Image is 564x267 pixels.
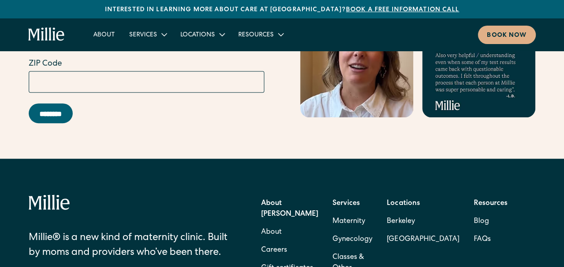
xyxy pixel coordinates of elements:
a: About [261,223,282,241]
strong: About [PERSON_NAME] [261,200,318,218]
a: FAQs [473,231,490,249]
strong: Locations [387,200,420,207]
a: Careers [261,241,287,259]
div: Resources [231,27,290,42]
strong: Resources [473,200,507,207]
a: Book now [478,26,536,44]
div: Locations [180,31,215,40]
label: ZIP Code [29,58,264,70]
div: Locations [173,27,231,42]
div: Services [129,31,157,40]
div: Book now [487,31,527,40]
div: Millie® is a new kind of maternity clinic. Built by moms and providers who’ve been there. [29,231,239,261]
a: Gynecology [332,231,372,249]
a: home [28,27,65,42]
div: Resources [238,31,274,40]
div: Services [122,27,173,42]
a: Book a free information call [346,7,459,13]
a: Berkeley [387,213,459,231]
a: [GEOGRAPHIC_DATA] [387,231,459,249]
strong: Services [332,200,360,207]
a: About [86,27,122,42]
a: Maternity [332,213,365,231]
a: Blog [473,213,489,231]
